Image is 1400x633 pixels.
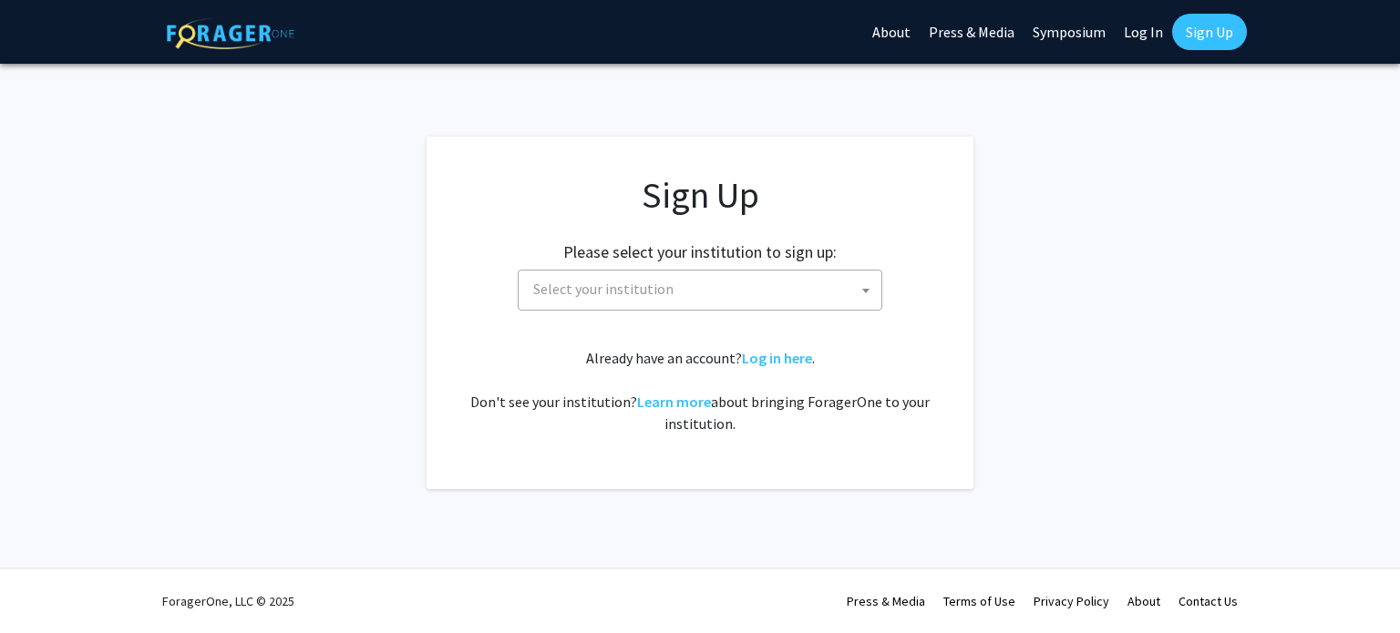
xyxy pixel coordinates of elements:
a: Contact Us [1179,593,1238,609]
div: ForagerOne, LLC © 2025 [162,569,294,633]
span: Select your institution [533,280,674,298]
a: Press & Media [847,593,925,609]
div: Already have an account? . Don't see your institution? about bringing ForagerOne to your institut... [463,347,937,434]
a: Sign Up [1172,14,1247,50]
a: Log in here [742,349,812,367]
a: About [1127,593,1160,609]
img: ForagerOne Logo [167,17,294,49]
a: Terms of Use [943,593,1015,609]
a: Learn more about bringing ForagerOne to your institution [637,393,711,411]
span: Select your institution [518,270,882,311]
h2: Please select your institution to sign up: [563,242,837,262]
a: Privacy Policy [1034,593,1109,609]
h1: Sign Up [463,173,937,217]
span: Select your institution [526,271,881,308]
